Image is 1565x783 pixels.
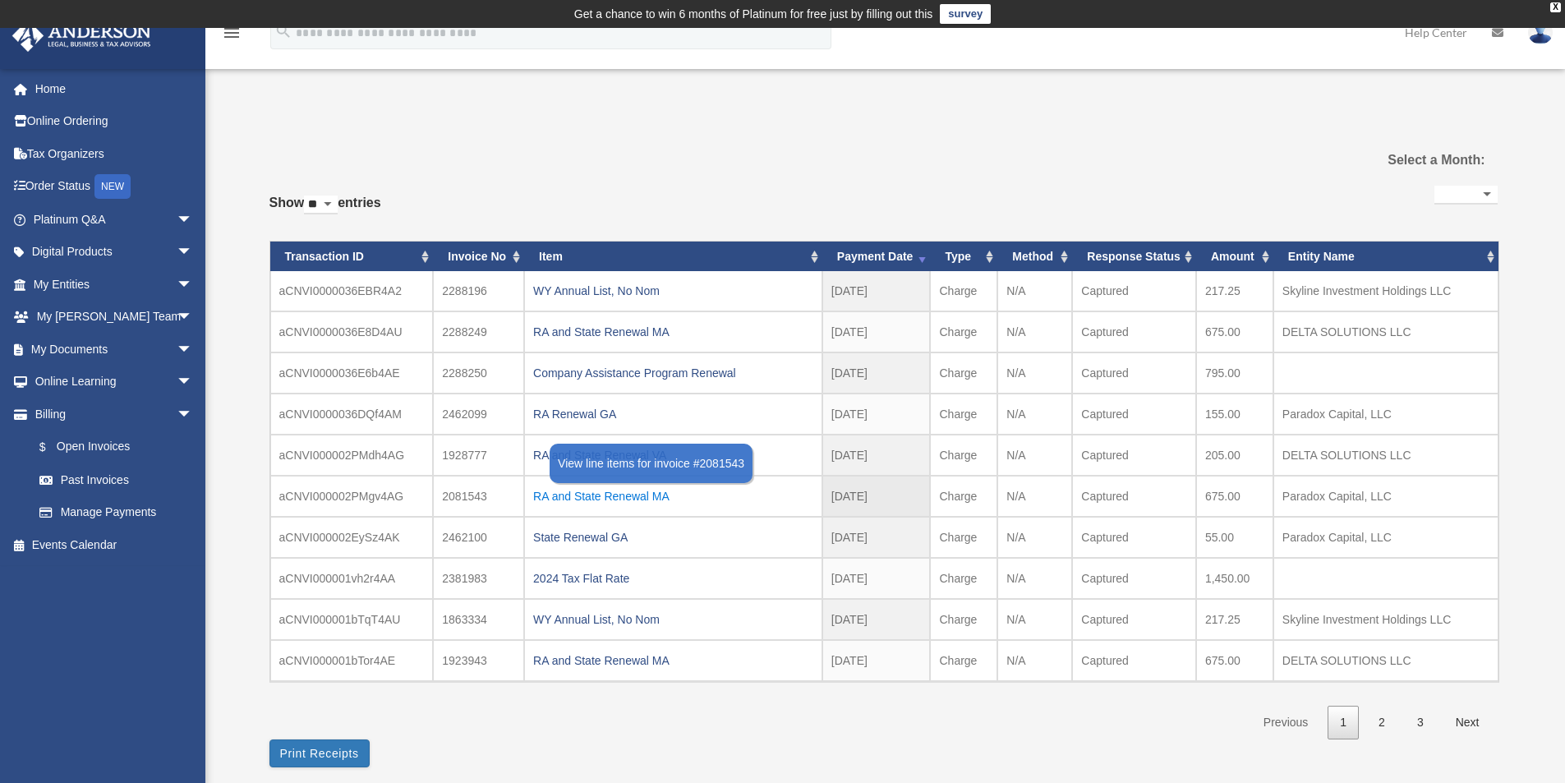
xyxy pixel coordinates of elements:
[1550,2,1561,12] div: close
[940,4,991,24] a: survey
[930,640,997,681] td: Charge
[1196,640,1273,681] td: 675.00
[533,403,813,426] div: RA Renewal GA
[1072,271,1196,311] td: Captured
[12,333,218,366] a: My Documentsarrow_drop_down
[930,394,997,435] td: Charge
[524,242,822,272] th: Item: activate to sort column ascending
[1273,394,1498,435] td: Paradox Capital, LLC
[822,476,931,517] td: [DATE]
[1196,352,1273,394] td: 795.00
[1273,271,1498,311] td: Skyline Investment Holdings LLC
[12,236,218,269] a: Digital Productsarrow_drop_down
[930,558,997,599] td: Charge
[270,271,434,311] td: aCNVI0000036EBR4A2
[1072,242,1196,272] th: Response Status: activate to sort column ascending
[997,558,1072,599] td: N/A
[822,599,931,640] td: [DATE]
[930,435,997,476] td: Charge
[997,394,1072,435] td: N/A
[177,398,209,431] span: arrow_drop_down
[270,517,434,558] td: aCNVI000002EySz4AK
[1196,394,1273,435] td: 155.00
[433,517,524,558] td: 2462100
[930,599,997,640] td: Charge
[930,352,997,394] td: Charge
[1196,435,1273,476] td: 205.00
[433,558,524,599] td: 2381983
[12,203,218,236] a: Platinum Q&Aarrow_drop_down
[1072,517,1196,558] td: Captured
[433,476,524,517] td: 2081543
[270,640,434,681] td: aCNVI000001bTor4AE
[12,170,218,204] a: Order StatusNEW
[1273,311,1498,352] td: DELTA SOLUTIONS LLC
[997,640,1072,681] td: N/A
[930,242,997,272] th: Type: activate to sort column ascending
[822,271,931,311] td: [DATE]
[23,496,218,529] a: Manage Payments
[1305,149,1484,172] label: Select a Month:
[533,485,813,508] div: RA and State Renewal MA
[930,311,997,352] td: Charge
[1072,352,1196,394] td: Captured
[533,279,813,302] div: WY Annual List, No Nom
[433,311,524,352] td: 2288249
[433,242,524,272] th: Invoice No: activate to sort column ascending
[177,366,209,399] span: arrow_drop_down
[177,203,209,237] span: arrow_drop_down
[222,23,242,43] i: menu
[1273,517,1498,558] td: Paradox Capital, LLC
[533,320,813,343] div: RA and State Renewal MA
[12,268,218,301] a: My Entitiesarrow_drop_down
[433,394,524,435] td: 2462099
[12,366,218,398] a: Online Learningarrow_drop_down
[274,22,292,40] i: search
[270,394,434,435] td: aCNVI0000036DQf4AM
[270,476,434,517] td: aCNVI000002PMgv4AG
[433,640,524,681] td: 1923943
[1072,394,1196,435] td: Captured
[1273,640,1498,681] td: DELTA SOLUTIONS LLC
[270,242,434,272] th: Transaction ID: activate to sort column ascending
[822,352,931,394] td: [DATE]
[822,517,931,558] td: [DATE]
[822,242,931,272] th: Payment Date: activate to sort column ascending
[574,4,933,24] div: Get a chance to win 6 months of Platinum for free just by filling out this
[997,352,1072,394] td: N/A
[270,311,434,352] td: aCNVI0000036E8D4AU
[822,394,931,435] td: [DATE]
[1072,640,1196,681] td: Captured
[1196,558,1273,599] td: 1,450.00
[997,476,1072,517] td: N/A
[7,20,156,52] img: Anderson Advisors Platinum Portal
[1273,242,1498,272] th: Entity Name: activate to sort column ascending
[997,599,1072,640] td: N/A
[270,435,434,476] td: aCNVI000002PMdh4AG
[23,431,218,464] a: $Open Invoices
[1366,706,1397,739] a: 2
[269,739,370,767] button: Print Receipts
[1196,311,1273,352] td: 675.00
[822,435,931,476] td: [DATE]
[1072,599,1196,640] td: Captured
[1072,476,1196,517] td: Captured
[997,311,1072,352] td: N/A
[1196,271,1273,311] td: 217.25
[1072,311,1196,352] td: Captured
[533,526,813,549] div: State Renewal GA
[177,236,209,269] span: arrow_drop_down
[822,311,931,352] td: [DATE]
[94,174,131,199] div: NEW
[1196,476,1273,517] td: 675.00
[12,528,218,561] a: Events Calendar
[270,599,434,640] td: aCNVI000001bTqT4AU
[822,558,931,599] td: [DATE]
[533,362,813,385] div: Company Assistance Program Renewal
[177,333,209,366] span: arrow_drop_down
[12,301,218,334] a: My [PERSON_NAME] Teamarrow_drop_down
[433,352,524,394] td: 2288250
[12,72,218,105] a: Home
[1196,517,1273,558] td: 55.00
[270,352,434,394] td: aCNVI0000036E6b4AE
